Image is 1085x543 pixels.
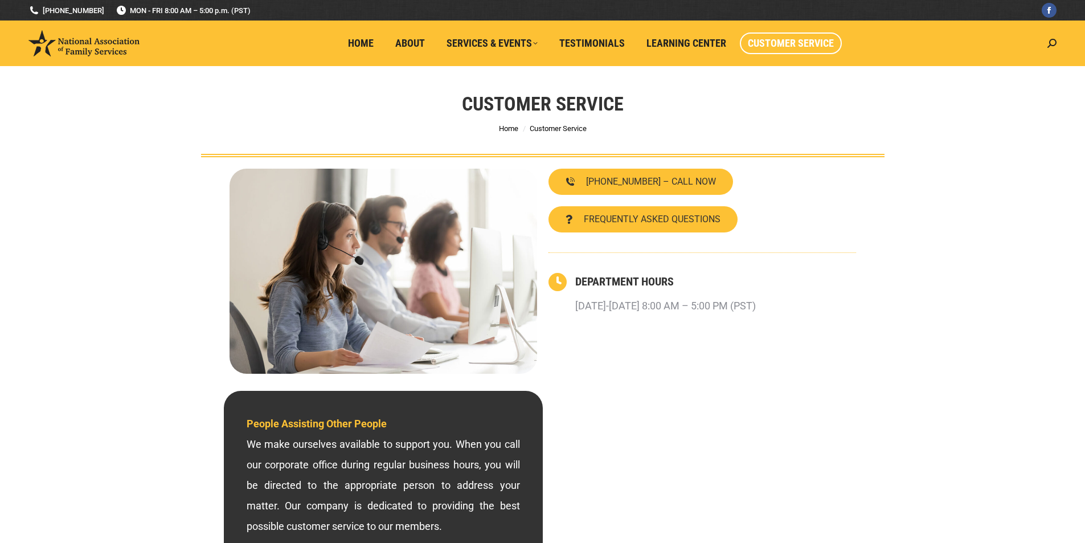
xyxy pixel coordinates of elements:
[499,124,518,133] a: Home
[548,169,733,195] a: [PHONE_NUMBER] – CALL NOW
[551,32,633,54] a: Testimonials
[230,169,537,374] img: Contact National Association of Family Services
[1042,3,1057,18] a: Facebook page opens in new window
[387,32,433,54] a: About
[748,37,834,50] span: Customer Service
[638,32,734,54] a: Learning Center
[447,37,538,50] span: Services & Events
[548,206,738,232] a: FREQUENTLY ASKED QUESTIONS
[559,37,625,50] span: Testimonials
[586,177,716,186] span: [PHONE_NUMBER] – CALL NOW
[575,296,756,316] p: [DATE]-[DATE] 8:00 AM – 5:00 PM (PST)
[462,91,624,116] h1: Customer Service
[395,37,425,50] span: About
[28,5,104,16] a: [PHONE_NUMBER]
[247,418,387,430] span: People Assisting Other People
[247,418,520,532] span: We make ourselves available to support you. When you call our corporate office during regular bus...
[340,32,382,54] a: Home
[740,32,842,54] a: Customer Service
[28,30,140,56] img: National Association of Family Services
[575,275,674,288] a: DEPARTMENT HOURS
[116,5,251,16] span: MON - FRI 8:00 AM – 5:00 p.m. (PST)
[348,37,374,50] span: Home
[584,215,720,224] span: FREQUENTLY ASKED QUESTIONS
[646,37,726,50] span: Learning Center
[530,124,587,133] span: Customer Service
